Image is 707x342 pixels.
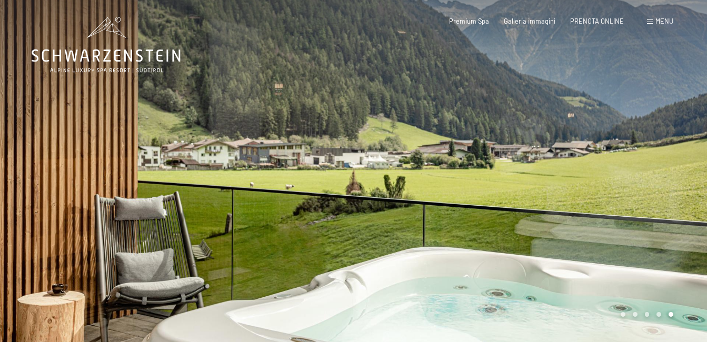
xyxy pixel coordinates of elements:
a: Galleria immagini [504,17,555,25]
a: PRENOTA ONLINE [570,17,624,25]
span: Menu [655,17,673,25]
a: Premium Spa [449,17,489,25]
